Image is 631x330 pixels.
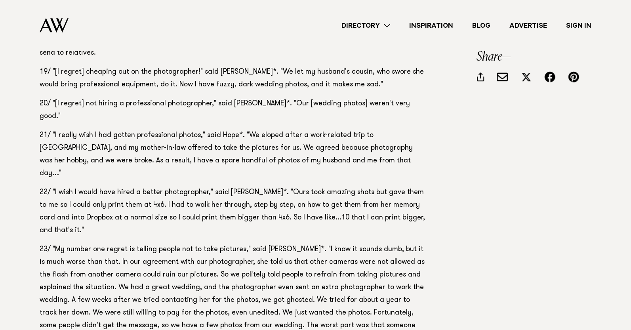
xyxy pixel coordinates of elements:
[40,69,424,88] span: 19/ "[I regret] cheaping out on the photographer!" said [PERSON_NAME]*. "We let my husband's cous...
[463,20,500,31] a: Blog
[40,18,69,32] img: Auckland Weddings Logo
[477,51,591,63] h3: Share
[400,20,463,31] a: Inspiration
[40,100,410,120] span: 20/ "[I regret] not hiring a professional photographer," said [PERSON_NAME]*. "Our [wedding photo...
[40,189,425,234] span: 22/ "I wish I would have hired a better photographer," said [PERSON_NAME]*. "Ours took amazing sh...
[557,20,601,31] a: Sign In
[40,132,413,177] span: 21/ "I really wish I had gotten professional photos," said Hope*. "We eloped after a work-related...
[332,20,400,31] a: Directory
[500,20,557,31] a: Advertise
